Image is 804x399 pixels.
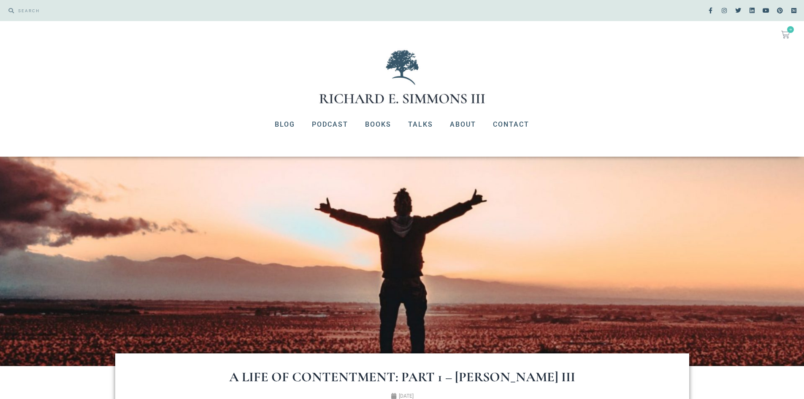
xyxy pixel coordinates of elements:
[771,25,800,44] a: 0
[400,114,441,136] a: Talks
[14,4,398,17] input: SEARCH
[441,114,485,136] a: About
[149,370,655,384] h1: A Life of Contentment: Part 1 – [PERSON_NAME] III
[399,393,414,399] time: [DATE]
[266,114,303,136] a: Blog
[303,114,357,136] a: Podcast
[485,114,538,136] a: Contact
[357,114,400,136] a: Books
[787,26,794,33] span: 0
